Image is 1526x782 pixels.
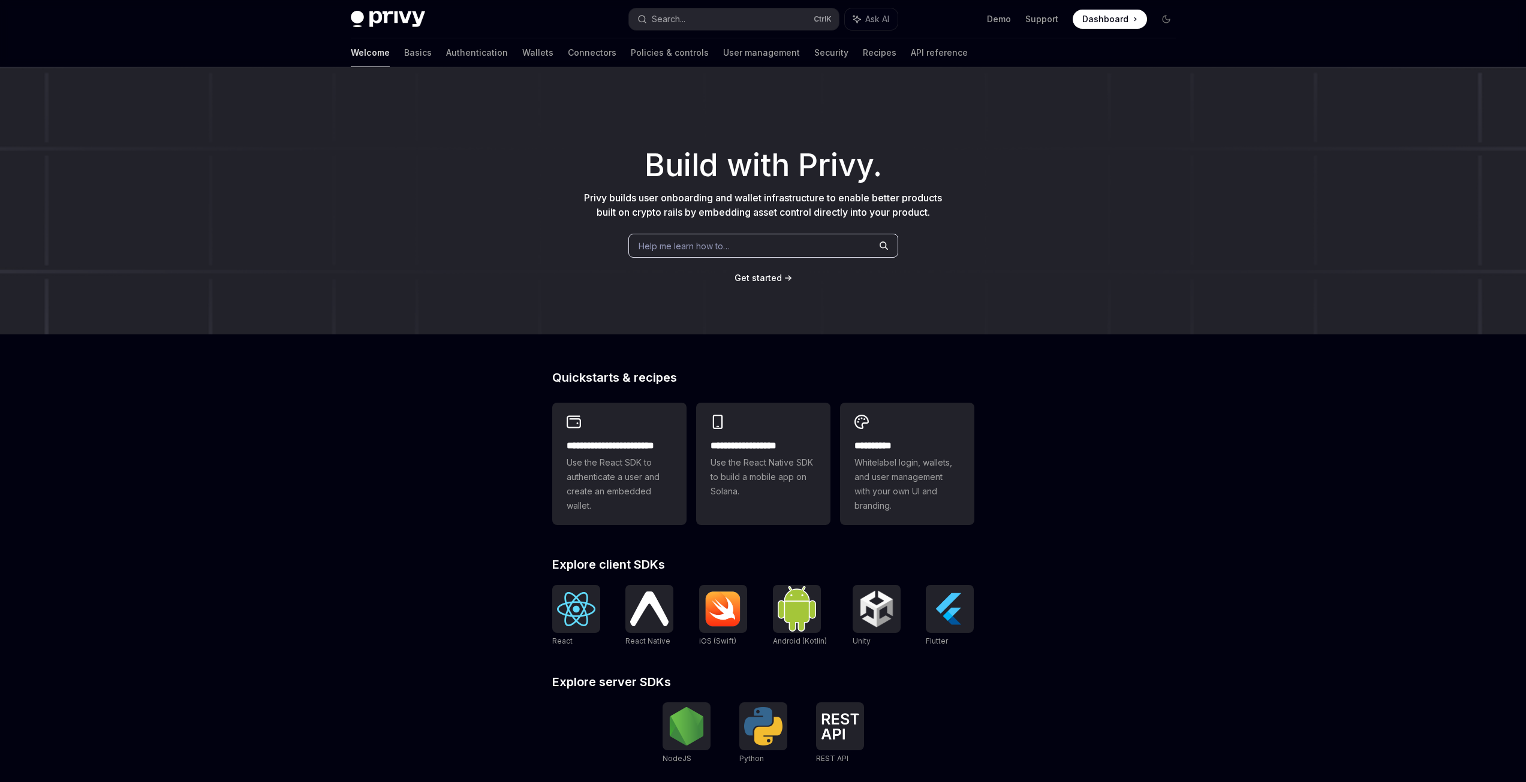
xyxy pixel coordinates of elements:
[854,455,960,513] span: Whitelabel login, wallets, and user management with your own UI and branding.
[552,558,665,570] span: Explore client SDKs
[625,636,670,645] span: React Native
[557,592,595,626] img: React
[735,273,782,283] span: Get started
[631,38,709,67] a: Policies & controls
[911,38,968,67] a: API reference
[663,754,691,763] span: NodeJS
[584,192,942,218] span: Privy builds user onboarding and wallet infrastructure to enable better products built on crypto ...
[816,702,864,765] a: REST APIREST API
[853,585,901,647] a: UnityUnity
[351,38,390,67] a: Welcome
[667,707,706,745] img: NodeJS
[645,155,882,176] span: Build with Privy.
[629,8,839,30] button: Search...CtrlK
[744,707,782,745] img: Python
[926,636,948,645] span: Flutter
[857,590,896,628] img: Unity
[723,38,800,67] a: User management
[735,272,782,284] a: Get started
[711,455,816,499] span: Use the React Native SDK to build a mobile app on Solana.
[931,590,969,628] img: Flutter
[351,11,425,28] img: dark logo
[773,636,827,645] span: Android (Kotlin)
[404,38,432,67] a: Basics
[987,13,1011,25] a: Demo
[552,372,677,384] span: Quickstarts & recipes
[1073,10,1147,29] a: Dashboard
[699,585,747,647] a: iOS (Swift)iOS (Swift)
[630,591,669,626] img: React Native
[739,702,787,765] a: PythonPython
[1025,13,1058,25] a: Support
[1082,13,1128,25] span: Dashboard
[552,636,573,645] span: React
[568,38,616,67] a: Connectors
[845,8,898,30] button: Ask AI
[739,754,764,763] span: Python
[704,591,742,627] img: iOS (Swift)
[567,455,672,513] span: Use the React SDK to authenticate a user and create an embedded wallet.
[446,38,508,67] a: Authentication
[814,38,848,67] a: Security
[639,240,730,252] span: Help me learn how to…
[1157,10,1176,29] button: Toggle dark mode
[696,403,830,525] a: **** **** **** ***Use the React Native SDK to build a mobile app on Solana.
[863,38,896,67] a: Recipes
[821,713,859,739] img: REST API
[853,636,871,645] span: Unity
[625,585,673,647] a: React NativeReact Native
[840,403,974,525] a: **** *****Whitelabel login, wallets, and user management with your own UI and branding.
[522,38,553,67] a: Wallets
[816,754,848,763] span: REST API
[699,636,736,645] span: iOS (Swift)
[773,585,827,647] a: Android (Kotlin)Android (Kotlin)
[552,585,600,647] a: ReactReact
[552,676,671,688] span: Explore server SDKs
[663,702,711,765] a: NodeJSNodeJS
[652,12,685,26] div: Search...
[778,586,816,631] img: Android (Kotlin)
[865,13,889,25] span: Ask AI
[814,14,832,24] span: Ctrl K
[926,585,974,647] a: FlutterFlutter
